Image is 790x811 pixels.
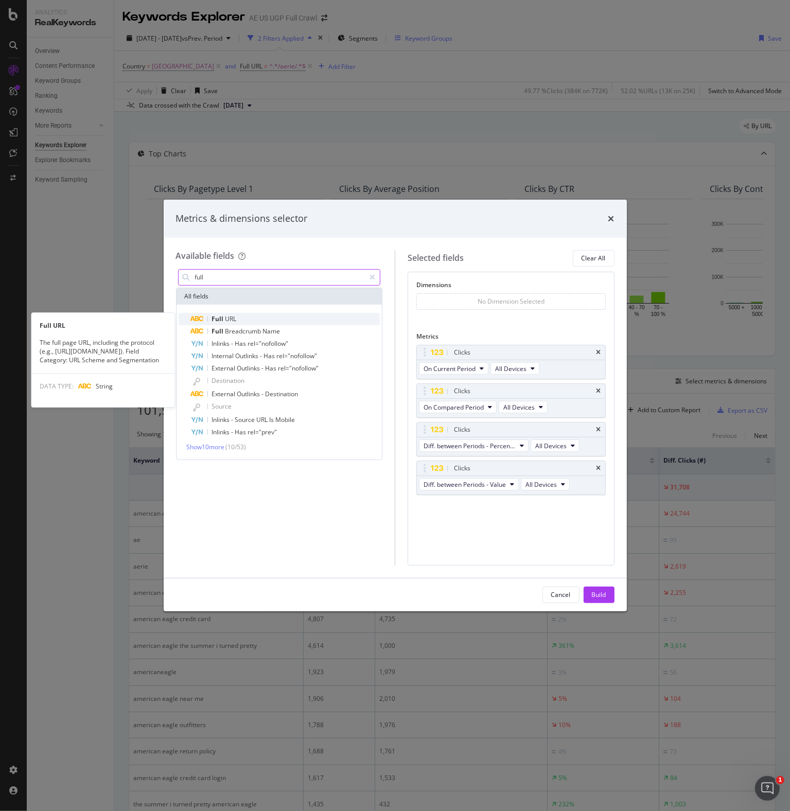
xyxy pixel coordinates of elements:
[416,422,606,456] div: ClickstimesDiff. between Periods - PercentageAll Devices
[596,465,601,471] div: times
[235,339,248,348] span: Has
[235,428,248,436] span: Has
[225,314,237,323] span: URL
[260,351,264,360] span: -
[266,364,278,373] span: Has
[454,463,470,473] div: Clicks
[596,349,601,356] div: times
[212,428,232,436] span: Inlinks
[262,364,266,373] span: -
[454,425,470,435] div: Clicks
[232,415,235,424] span: -
[424,442,516,450] span: Diff. between Periods - Percentage
[235,415,257,424] span: Source
[270,415,276,424] span: Is
[424,480,506,489] span: Diff. between Periods - Value
[521,478,570,490] button: All Devices
[212,390,237,398] span: External
[416,461,606,495] div: ClickstimesDiff. between Periods - ValueAll Devices
[212,327,225,336] span: Full
[212,314,225,323] span: Full
[596,427,601,433] div: times
[277,351,318,360] span: rel="nofollow"
[232,339,235,348] span: -
[226,443,247,451] span: ( 10 / 53 )
[212,351,236,360] span: Internal
[225,327,263,336] span: Breadcrumb
[592,590,606,599] div: Build
[490,362,539,375] button: All Devices
[419,362,488,375] button: On Current Period
[525,480,557,489] span: All Devices
[776,776,784,784] span: 1
[755,776,780,801] iframe: Intercom live chat
[503,403,535,412] span: All Devices
[266,390,299,398] span: Destination
[416,332,606,345] div: Metrics
[416,345,606,379] div: ClickstimesOn Current PeriodAll Devices
[596,388,601,394] div: times
[187,443,225,451] span: Show 10 more
[257,415,270,424] span: URL
[236,351,260,360] span: Outlinks
[212,376,245,385] span: Destination
[478,297,545,306] div: No Dimension Selected
[551,590,571,599] div: Cancel
[416,383,606,418] div: ClickstimesOn Compared PeriodAll Devices
[573,250,615,267] button: Clear All
[264,351,277,360] span: Has
[248,339,289,348] span: rel="nofollow"
[499,401,548,413] button: All Devices
[582,254,606,262] div: Clear All
[424,364,476,373] span: On Current Period
[176,250,235,261] div: Available fields
[212,415,232,424] span: Inlinks
[278,364,319,373] span: rel="nofollow"
[608,212,615,225] div: times
[424,403,484,412] span: On Compared Period
[232,428,235,436] span: -
[535,442,567,450] span: All Devices
[248,428,277,436] span: rel="prev"
[531,439,580,452] button: All Devices
[237,364,262,373] span: Outlinks
[194,270,365,285] input: Search by field name
[177,288,382,305] div: All fields
[542,587,580,603] button: Cancel
[212,364,237,373] span: External
[495,364,526,373] span: All Devices
[31,338,174,364] div: The full page URL, including the protocol (e.g., [URL][DOMAIN_NAME]). Field Category: URL Scheme ...
[237,390,262,398] span: Outlinks
[408,252,464,264] div: Selected fields
[584,587,615,603] button: Build
[212,339,232,348] span: Inlinks
[419,439,529,452] button: Diff. between Periods - Percentage
[164,200,627,611] div: modal
[176,212,308,225] div: Metrics & dimensions selector
[262,390,266,398] span: -
[276,415,295,424] span: Mobile
[212,402,232,411] span: Source
[263,327,280,336] span: Name
[419,401,497,413] button: On Compared Period
[454,386,470,396] div: Clicks
[31,321,174,330] div: Full URL
[419,478,519,490] button: Diff. between Periods - Value
[454,347,470,358] div: Clicks
[416,280,606,293] div: Dimensions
